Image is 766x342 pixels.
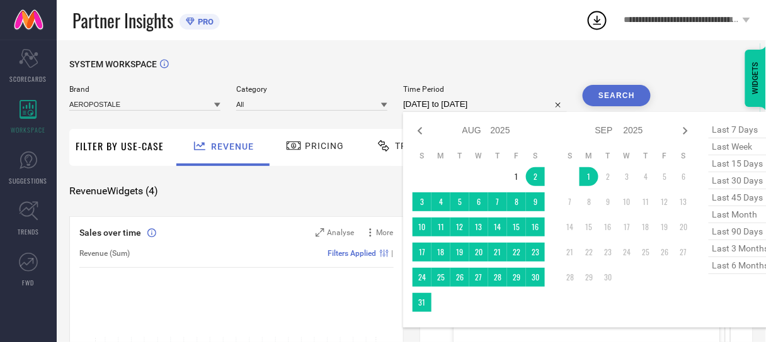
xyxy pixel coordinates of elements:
[10,74,47,84] span: SCORECARDS
[305,141,344,151] span: Pricing
[598,151,617,161] th: Tuesday
[674,192,693,211] td: Sat Sep 13 2025
[488,268,507,287] td: Thu Aug 28 2025
[9,176,48,185] span: SUGGESTIONS
[526,218,545,236] td: Sat Aug 16 2025
[674,243,693,262] td: Sat Sep 27 2025
[655,167,674,186] td: Fri Sep 05 2025
[450,192,469,211] td: Tue Aug 05 2025
[598,192,617,211] td: Tue Sep 09 2025
[469,192,488,211] td: Wed Aug 06 2025
[507,192,526,211] td: Fri Aug 08 2025
[432,268,450,287] td: Mon Aug 25 2025
[432,243,450,262] td: Mon Aug 18 2025
[561,151,580,161] th: Sunday
[328,228,355,237] span: Analyse
[674,218,693,236] td: Sat Sep 20 2025
[636,151,655,161] th: Thursday
[413,151,432,161] th: Sunday
[580,243,598,262] td: Mon Sep 22 2025
[18,227,39,236] span: TRENDS
[450,243,469,262] td: Tue Aug 19 2025
[79,249,130,258] span: Revenue (Sum)
[598,218,617,236] td: Tue Sep 16 2025
[583,85,651,106] button: Search
[586,9,609,31] div: Open download list
[211,141,254,152] span: Revenue
[450,218,469,236] td: Tue Aug 12 2025
[488,218,507,236] td: Thu Aug 14 2025
[580,218,598,236] td: Mon Sep 15 2025
[507,151,526,161] th: Friday
[469,268,488,287] td: Wed Aug 27 2025
[580,167,598,186] td: Mon Sep 01 2025
[377,228,394,237] span: More
[488,243,507,262] td: Thu Aug 21 2025
[413,293,432,312] td: Sun Aug 31 2025
[69,185,158,197] span: Revenue Widgets ( 4 )
[72,8,173,33] span: Partner Insights
[403,85,567,94] span: Time Period
[432,192,450,211] td: Mon Aug 04 2025
[23,278,35,287] span: FWD
[488,151,507,161] th: Thursday
[580,192,598,211] td: Mon Sep 08 2025
[655,151,674,161] th: Friday
[674,151,693,161] th: Saturday
[413,218,432,236] td: Sun Aug 10 2025
[580,151,598,161] th: Monday
[413,243,432,262] td: Sun Aug 17 2025
[526,167,545,186] td: Sat Aug 02 2025
[580,268,598,287] td: Mon Sep 29 2025
[561,218,580,236] td: Sun Sep 14 2025
[11,125,46,135] span: WORKSPACE
[488,192,507,211] td: Thu Aug 07 2025
[617,151,636,161] th: Wednesday
[450,151,469,161] th: Tuesday
[526,243,545,262] td: Sat Aug 23 2025
[598,243,617,262] td: Tue Sep 23 2025
[79,228,141,238] span: Sales over time
[636,243,655,262] td: Thu Sep 25 2025
[392,249,394,258] span: |
[617,192,636,211] td: Wed Sep 10 2025
[636,192,655,211] td: Thu Sep 11 2025
[469,243,488,262] td: Wed Aug 20 2025
[655,243,674,262] td: Fri Sep 26 2025
[195,17,214,26] span: PRO
[526,268,545,287] td: Sat Aug 30 2025
[450,268,469,287] td: Tue Aug 26 2025
[617,167,636,186] td: Wed Sep 03 2025
[507,243,526,262] td: Fri Aug 22 2025
[413,268,432,287] td: Sun Aug 24 2025
[507,167,526,186] td: Fri Aug 01 2025
[526,151,545,161] th: Saturday
[617,218,636,236] td: Wed Sep 17 2025
[655,192,674,211] td: Fri Sep 12 2025
[636,167,655,186] td: Thu Sep 04 2025
[395,141,434,151] span: Traffic
[678,123,693,138] div: Next month
[526,192,545,211] td: Sat Aug 09 2025
[561,268,580,287] td: Sun Sep 28 2025
[432,218,450,236] td: Mon Aug 11 2025
[469,218,488,236] td: Wed Aug 13 2025
[69,85,220,94] span: Brand
[636,218,655,236] td: Thu Sep 18 2025
[674,167,693,186] td: Sat Sep 06 2025
[69,59,157,69] span: SYSTEM WORKSPACE
[236,85,387,94] span: Category
[316,228,324,237] svg: Zoom
[561,192,580,211] td: Sun Sep 07 2025
[76,138,164,153] span: Filter By Use-Case
[328,249,377,258] span: Filters Applied
[469,151,488,161] th: Wednesday
[413,123,428,138] div: Previous month
[413,192,432,211] td: Sun Aug 03 2025
[598,167,617,186] td: Tue Sep 02 2025
[507,218,526,236] td: Fri Aug 15 2025
[655,218,674,236] td: Fri Sep 19 2025
[432,151,450,161] th: Monday
[561,243,580,262] td: Sun Sep 21 2025
[617,243,636,262] td: Wed Sep 24 2025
